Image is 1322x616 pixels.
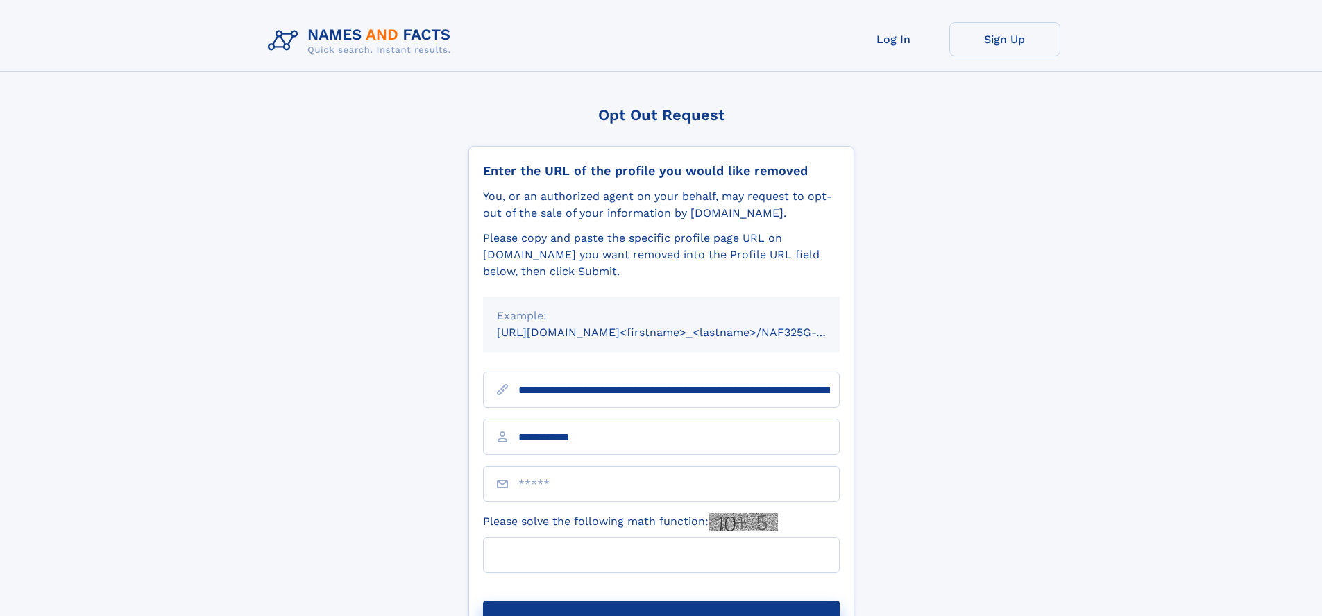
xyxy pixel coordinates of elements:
small: [URL][DOMAIN_NAME]<firstname>_<lastname>/NAF325G-xxxxxxxx [497,326,866,339]
label: Please solve the following math function: [483,513,778,531]
div: Opt Out Request [468,106,854,124]
div: Example: [497,308,826,324]
div: Enter the URL of the profile you would like removed [483,163,840,178]
a: Log In [838,22,949,56]
img: Logo Names and Facts [262,22,462,60]
a: Sign Up [949,22,1060,56]
div: Please copy and paste the specific profile page URL on [DOMAIN_NAME] you want removed into the Pr... [483,230,840,280]
div: You, or an authorized agent on your behalf, may request to opt-out of the sale of your informatio... [483,188,840,222]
